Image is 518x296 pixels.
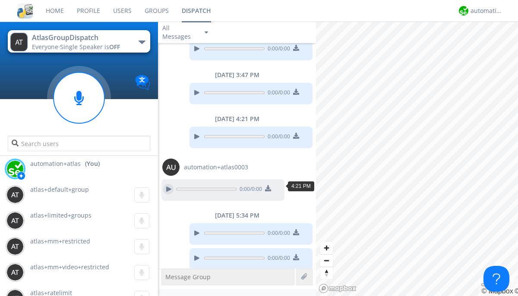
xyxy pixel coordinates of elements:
[481,287,513,295] a: Mapbox
[320,267,333,279] button: Reset bearing to north
[6,186,24,203] img: 373638.png
[30,263,109,271] span: atlas+mm+video+restricted
[32,43,129,51] div: Everyone ·
[158,211,316,220] div: [DATE] 5:34 PM
[6,238,24,255] img: 373638.png
[6,264,24,281] img: 373638.png
[293,133,299,139] img: download media button
[10,33,28,51] img: 373638.png
[481,284,488,286] button: Toggle attribution
[184,163,248,171] span: automation+atlas0003
[6,212,24,229] img: 373638.png
[483,266,509,292] iframe: Toggle Customer Support
[30,211,92,219] span: atlas+limited+groups
[8,30,150,53] button: AtlasGroupDispatchEveryone·Single Speaker isOFF
[319,284,357,293] a: Mapbox logo
[265,185,271,191] img: download media button
[471,6,503,15] div: automation+atlas
[205,31,208,34] img: caret-down-sm.svg
[158,71,316,79] div: [DATE] 3:47 PM
[291,183,311,189] span: 4:21 PM
[237,185,262,195] span: 0:00 / 0:00
[320,242,333,254] button: Zoom in
[162,24,197,41] div: All Messages
[85,159,100,168] div: (You)
[158,115,316,123] div: [DATE] 4:21 PM
[293,254,299,260] img: download media button
[30,237,90,245] span: atlas+mm+restricted
[30,159,81,168] span: automation+atlas
[135,75,150,90] img: Translation enabled
[293,89,299,95] img: download media button
[162,159,180,176] img: 373638.png
[265,254,290,264] span: 0:00 / 0:00
[32,33,129,43] div: AtlasGroupDispatch
[265,89,290,98] span: 0:00 / 0:00
[293,45,299,51] img: download media button
[320,254,333,267] button: Zoom out
[6,160,24,178] img: d2d01cd9b4174d08988066c6d424eccd
[109,43,120,51] span: OFF
[265,133,290,142] span: 0:00 / 0:00
[8,136,150,151] input: Search users
[17,3,33,19] img: cddb5a64eb264b2086981ab96f4c1ba7
[30,185,89,193] span: atlas+default+group
[293,229,299,235] img: download media button
[265,229,290,239] span: 0:00 / 0:00
[265,45,290,54] span: 0:00 / 0:00
[459,6,468,16] img: d2d01cd9b4174d08988066c6d424eccd
[60,43,120,51] span: Single Speaker is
